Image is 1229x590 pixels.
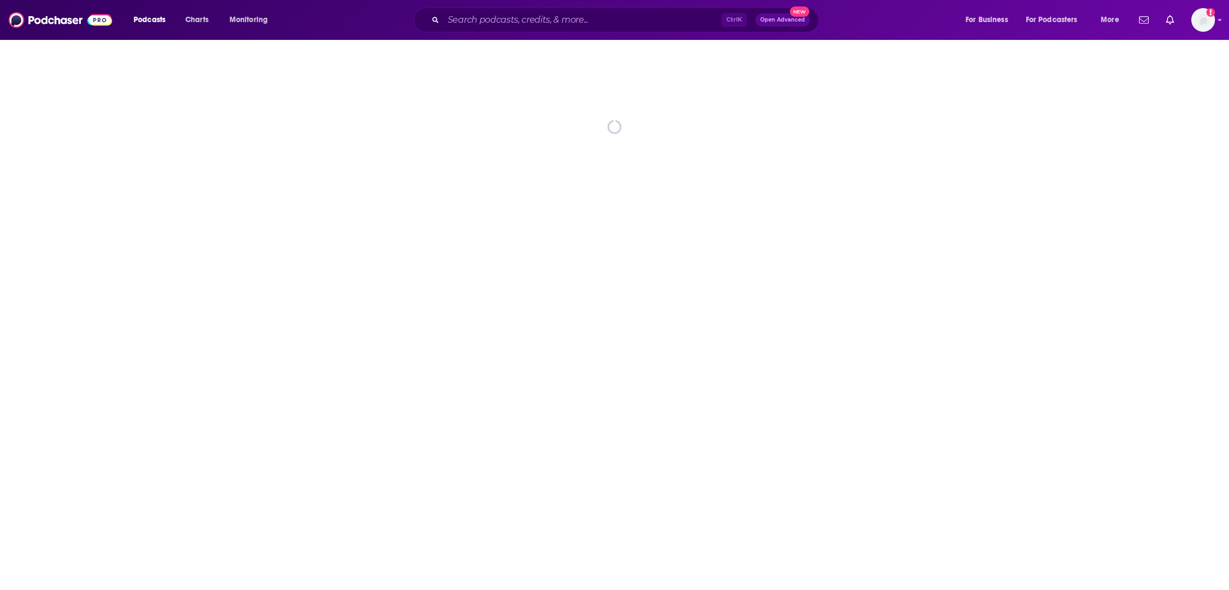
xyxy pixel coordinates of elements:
button: Open AdvancedNew [755,13,810,26]
span: More [1101,12,1119,28]
div: Search podcasts, credits, & more... [424,8,829,32]
input: Search podcasts, credits, & more... [443,11,721,29]
a: Show notifications dropdown [1162,11,1178,29]
span: Podcasts [134,12,165,28]
span: Monitoring [230,12,268,28]
button: open menu [222,11,282,29]
span: Logged in as LindaBurns [1191,8,1215,32]
span: New [790,6,809,17]
span: For Business [966,12,1008,28]
button: open menu [958,11,1022,29]
img: User Profile [1191,8,1215,32]
svg: Add a profile image [1206,8,1215,17]
button: open menu [1093,11,1133,29]
span: Ctrl K [721,13,747,27]
button: open menu [1019,11,1093,29]
button: open menu [126,11,179,29]
a: Charts [178,11,215,29]
span: Charts [185,12,209,28]
span: For Podcasters [1026,12,1078,28]
a: Show notifications dropdown [1135,11,1153,29]
button: Show profile menu [1191,8,1215,32]
img: Podchaser - Follow, Share and Rate Podcasts [9,10,112,30]
span: Open Advanced [760,17,805,23]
